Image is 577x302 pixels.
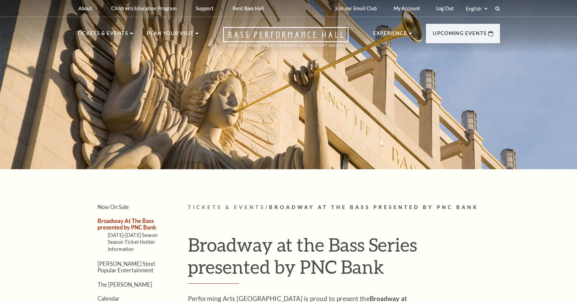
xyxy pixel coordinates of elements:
a: Season Ticket Holder Information [108,239,156,252]
a: Calendar [98,295,120,302]
h1: Broadway at the Bass Series presented by PNC Bank [188,234,500,284]
p: Support [196,5,213,11]
p: / [188,203,500,212]
p: Rent Bass Hall [233,5,264,11]
p: About [78,5,92,11]
a: The [PERSON_NAME] [98,281,152,288]
p: Plan Your Visit [147,29,194,42]
a: Broadway At The Bass presented by PNC Bank [98,218,156,231]
p: Experience [373,29,407,42]
span: Tickets & Events [188,204,265,210]
a: Now On Sale [98,204,129,210]
p: Tickets & Events [77,29,128,42]
p: Upcoming Events [433,29,487,42]
a: [PERSON_NAME] Steel Popular Entertainment [98,260,155,273]
select: Select: [464,5,489,12]
a: [DATE]-[DATE] Season [108,232,158,238]
p: Children's Education Program [111,5,177,11]
span: Broadway At The Bass presented by PNC Bank [269,204,478,210]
